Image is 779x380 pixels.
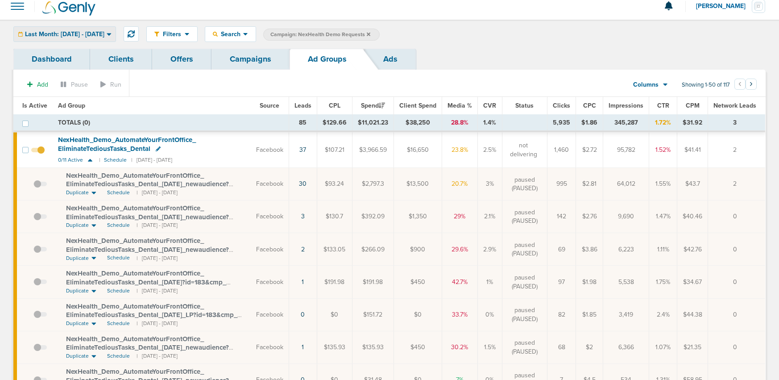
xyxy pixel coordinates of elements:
td: $93.24 [317,168,352,200]
td: $1,350 [394,200,442,233]
td: $2 [576,331,603,363]
td: 64,012 [603,168,649,200]
td: paused (PAUSED) [502,168,547,200]
td: 42.7% [442,266,477,298]
a: 2 [301,246,305,253]
td: 95,782 [603,131,649,167]
span: CPL [329,102,340,109]
span: Is Active [22,102,47,109]
span: Schedule [107,189,130,196]
span: Media % [448,102,472,109]
td: 1.4% [477,115,502,132]
td: paused (PAUSED) [502,200,547,233]
td: 2.1% [477,200,502,233]
td: 2.4% [649,298,677,331]
td: $266.09 [352,233,394,266]
span: Network Leads [713,102,756,109]
span: Duplicate [66,255,89,262]
small: | [DATE] - [DATE] [137,320,178,327]
td: Facebook [251,168,289,200]
td: $2.81 [576,168,603,200]
td: $2,797.3 [352,168,394,200]
td: 5,538 [603,266,649,298]
td: 0 [708,298,766,331]
td: 995 [547,168,576,200]
td: $151.72 [352,298,394,331]
td: $44.38 [677,298,708,331]
td: 1% [477,266,502,298]
td: Facebook [251,266,289,298]
td: 6,223 [603,233,649,266]
td: 6,366 [603,331,649,363]
button: Add [22,78,53,91]
span: Schedule [107,254,130,262]
td: $2.76 [576,200,603,233]
span: Spend [361,102,385,109]
td: 1.52% [649,131,677,167]
td: 2 [708,131,766,167]
td: 2.9% [477,233,502,266]
small: | [DATE] - [DATE] [137,352,178,360]
td: $0 [394,298,442,331]
span: CPM [686,102,700,109]
button: Go to next page [746,79,757,90]
small: | [DATE] - [DATE] [137,221,178,229]
td: 82 [547,298,576,331]
td: $3.86 [576,233,603,266]
td: $107.21 [317,131,352,167]
span: Ad Group [58,102,85,109]
td: 28.8% [442,115,477,132]
td: 2.5% [477,131,502,167]
td: $191.98 [317,266,352,298]
span: Duplicate [66,287,89,295]
td: $191.98 [352,266,394,298]
td: 5,935 [547,115,576,132]
span: Columns [633,80,659,89]
td: 69 [547,233,576,266]
span: Schedule [107,221,130,229]
span: NexHealth_ Demo_ AutomateYourFrontOffice_ EliminateTediousTasks_ Dental_ [DATE]_ newaudience?id=1... [66,204,229,230]
a: 1 [302,343,304,351]
td: paused (PAUSED) [502,233,547,266]
td: $130.7 [317,200,352,233]
span: Duplicate [66,352,89,360]
a: 0 [301,311,305,318]
td: Facebook [251,298,289,331]
td: 30.2% [442,331,477,363]
span: NexHealth_ Demo_ AutomateYourFrontOffice_ EliminateTediousTasks_ Dental_ [DATE]_ newaudience?id=1... [66,335,229,360]
td: $1.85 [576,298,603,331]
span: Campaign: NexHealth Demo Requests [270,31,370,38]
td: Facebook [251,331,289,363]
td: 1.75% [649,266,677,298]
td: $16,650 [394,131,442,167]
td: 23.8% [442,131,477,167]
small: | [DATE] - [DATE] [137,287,178,295]
td: 1.07% [649,331,677,363]
td: $41.41 [677,131,708,167]
img: Genly [42,1,95,16]
span: NexHealth_ Demo_ AutomateYourFrontOffice_ EliminateTediousTasks_ Dental_ [DATE]_ LP?id=183&cmp_ i... [66,302,237,328]
td: $42.76 [677,233,708,266]
td: $40.46 [677,200,708,233]
td: 97 [547,266,576,298]
span: Showing 1-50 of 117 [682,81,730,89]
td: 0 [708,331,766,363]
td: $13,500 [394,168,442,200]
a: 1 [302,278,304,286]
span: NexHealth_ Demo_ AutomateYourFrontOffice_ EliminateTediousTasks_ Dental_ [DATE]_ newaudience?id=1... [66,171,229,197]
td: $133.05 [317,233,352,266]
span: [PERSON_NAME] [696,3,752,9]
td: 1.72% [649,115,677,132]
small: | [DATE] - [DATE] [137,189,178,196]
td: $21.35 [677,331,708,363]
td: 33.7% [442,298,477,331]
td: $450 [394,266,442,298]
span: Client Spend [399,102,436,109]
td: $450 [394,331,442,363]
span: Filters [159,30,185,38]
span: Add [37,81,48,88]
td: 1.11% [649,233,677,266]
td: Facebook [251,131,289,167]
td: 1.5% [477,331,502,363]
